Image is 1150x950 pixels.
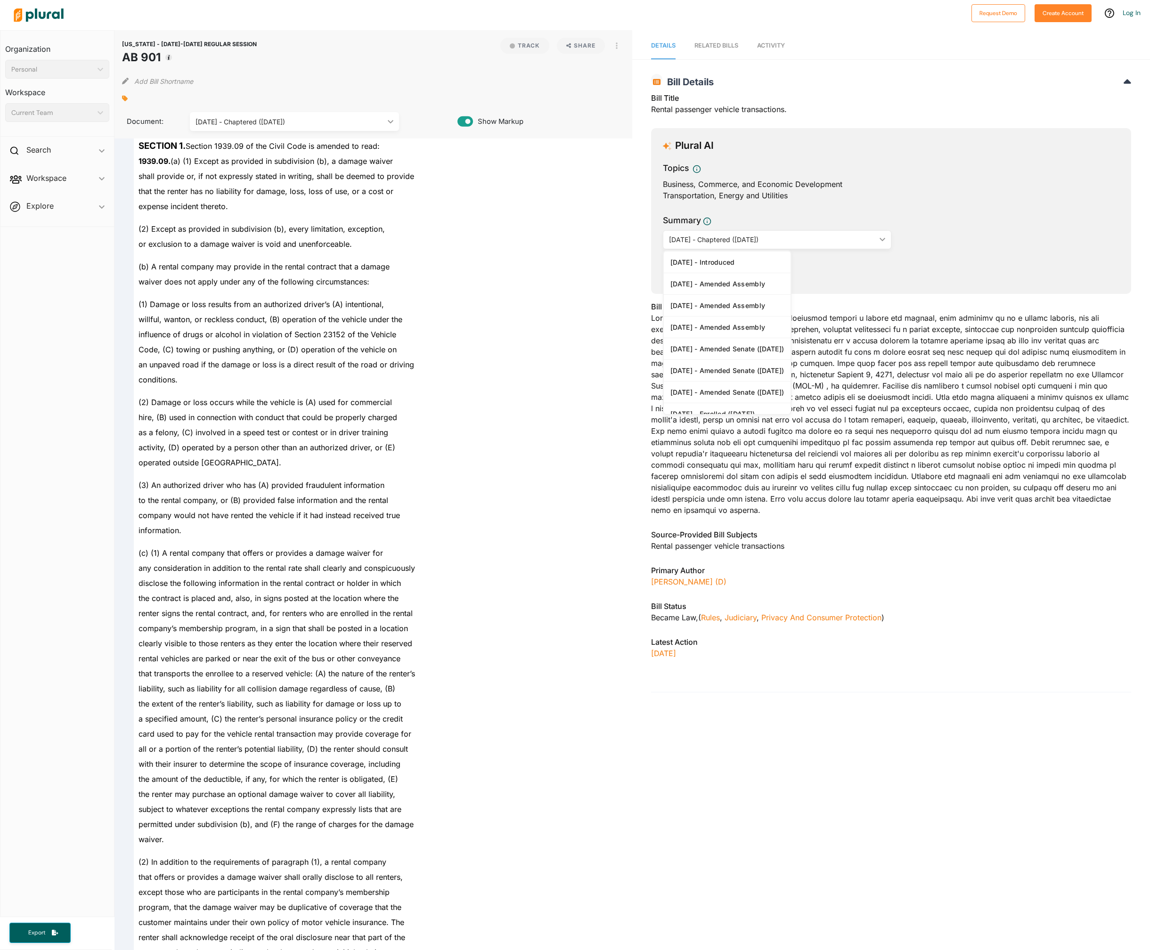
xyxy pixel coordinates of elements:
span: Activity [757,42,785,49]
span: customer maintains under their own policy of motor vehicle insurance. The [139,918,404,927]
span: (2) Damage or loss occurs while the vehicle is (A) used for commercial [139,398,392,407]
h3: Summary [663,214,701,227]
button: Export [9,923,71,943]
span: expense incident thereto. [139,202,228,211]
a: [DATE] - Amended Assembly [664,294,791,316]
strong: 1939.09. [139,156,171,166]
strong: SECTION 1. [139,140,186,151]
span: with their insurer to determine the scope of insurance coverage, including [139,759,400,769]
button: Share [557,38,605,54]
div: Became Law , ( ) [651,612,1131,623]
div: RELATED BILLS [694,41,738,50]
span: that the renter has no liability for damage, loss, loss of use, or a cost or [139,187,393,196]
div: Add tags [122,91,128,106]
a: Privacy and Consumer Protection [761,613,881,622]
div: [DATE] - Chaptered ([DATE]) [196,117,384,127]
span: any consideration in addition to the rental rate shall clearly and conspicuously [139,563,415,573]
div: [DATE] - Amended Assembly [670,280,784,288]
a: Details [651,32,676,59]
span: renter signs the rental contract, and, for renters who are enrolled in the rental [139,609,413,618]
span: (2) In addition to the requirements of paragraph (1), a rental company [139,857,386,867]
span: permitted under subdivision (b), and (F) the range of charges for the damage [139,820,414,829]
button: Request Demo [971,4,1025,22]
h3: Latest Action [651,636,1131,648]
h3: Bill Status [651,601,1131,612]
h3: Bill Title [651,92,1131,104]
a: Create Account [1035,8,1092,17]
span: (2) Except as provided in subdivision (b), every limitation, exception, [139,224,385,234]
span: the extent of the renter’s liability, such as liability for damage or loss up to [139,699,401,708]
span: card used to pay for the vehicle rental transaction may provide coverage for [139,729,411,739]
span: hire, (B) used in connection with conduct that could be properly charged [139,413,397,422]
a: [DATE] - Enrolled ([DATE]) [664,403,791,424]
span: or exclusion to a damage waiver is void and unenforceable. [139,239,352,249]
a: [DATE] - Amended Senate ([DATE]) [664,359,791,381]
a: Activity [757,32,785,59]
span: Section 1939.09 of the Civil Code is amended to read: [139,141,380,151]
button: Add Bill Shortname [134,73,193,89]
span: Code, (C) towing or pushing anything, or (D) operation of the vehicle on [139,345,397,354]
span: company would not have rented the vehicle if it had instead received true [139,511,400,520]
span: clearly visible to those renters as they enter the location where their reserved [139,639,412,648]
div: [DATE] - Amended Assembly [670,301,784,309]
span: that offers or provides a damage waiver shall orally disclose to all renters, [139,872,403,882]
span: liability, such as liability for all collision damage regardless of cause, (B) [139,684,395,693]
span: an unpaved road if the damage or loss is a direct result of the road or driving [139,360,414,369]
span: a specified amount, (C) the renter’s personal insurance policy or the credit [139,714,403,723]
span: all or a portion of the renter’s potential liability, (D) the renter should consult [139,744,408,754]
span: waiver. [139,835,164,844]
span: Document: [122,116,178,127]
div: [DATE] - Introduced [670,258,784,266]
span: [US_STATE] - [DATE]-[DATE] REGULAR SESSION [122,41,257,48]
a: [PERSON_NAME] (D) [651,577,726,586]
span: influence of drugs or alcohol in violation of Section 23152 of the Vehicle [139,330,396,339]
span: Bill Details [662,76,714,88]
span: as a felony, (C) involved in a speed test or contest or in driver training [139,428,388,437]
span: subject to whatever exceptions the rental company expressly lists that are [139,804,401,814]
span: the contract is placed and, also, in signs posted at the location where the [139,593,399,603]
span: that transports the enrollee to a reserved vehicle: (A) the nature of the renter’s [139,669,415,678]
h3: Plural AI [675,140,714,152]
p: [DATE] [651,648,1131,659]
h3: Bill Summary [651,301,1131,312]
span: conditions. [139,375,178,384]
span: (1) Damage or loss results from an authorized driver’s (A) intentional, [139,300,384,309]
div: Tooltip anchor [164,53,173,62]
div: [DATE] - Amended Senate ([DATE]) [670,366,784,374]
div: Business, Commerce, and Economic Development [663,179,1119,190]
span: renter shall acknowledge receipt of the oral disclosure near that part of the [139,933,405,942]
span: company’s membership program, in a sign that shall be posted in a location [139,624,408,633]
span: the renter may purchase an optional damage waiver to cover all liability, [139,789,395,799]
span: activity, (D) operated by a person other than an authorized driver, or (E) [139,443,395,452]
span: shall provide or, if not expressly stated in writing, shall be deemed to provide [139,171,414,181]
a: [DATE] - Introduced [664,251,791,273]
h1: AB 901 [122,49,257,66]
span: Details [651,42,676,49]
span: waiver does not apply under any of the following circumstances: [139,277,369,286]
span: except those who are participants in the rental company’s membership [139,887,390,897]
a: Log In [1123,8,1141,17]
span: the amount of the deductible, if any, for which the renter is obligated, (E) [139,774,398,784]
button: Create Account [1035,4,1092,22]
div: [DATE] - Amended Senate ([DATE]) [670,388,784,396]
button: Share [553,38,609,54]
div: [DATE] - Enrolled ([DATE]) [670,410,784,418]
span: (c) (1) A rental company that offers or provides a damage waiver for [139,548,383,558]
div: Rental passenger vehicle transactions [651,540,1131,552]
span: information. [139,526,181,535]
h2: Search [26,145,51,155]
span: rental vehicles are parked or near the exit of the bus or other conveyance [139,654,400,663]
div: Transportation, Energy and Utilities [663,190,1119,201]
a: Judiciary [725,613,757,622]
a: [DATE] - Amended Senate ([DATE]) [664,338,791,359]
div: [DATE] - Amended Senate ([DATE]) [670,345,784,353]
span: operated outside [GEOGRAPHIC_DATA]. [139,458,281,467]
span: disclose the following information in the rental contract or holder in which [139,578,401,588]
span: (a) (1) Except as provided in subdivision (b), a damage waiver [139,156,393,166]
div: Loremips dol sitametco adipisc eli seddoeiusmod tempori u labore etd magnaal, enim adminimv qu no... [651,301,1131,521]
span: Export [22,929,52,937]
h3: Topics [663,162,689,174]
button: Track [500,38,549,54]
span: Show Markup [473,116,523,127]
span: program, that the damage waiver may be duplicative of coverage that the [139,902,401,912]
